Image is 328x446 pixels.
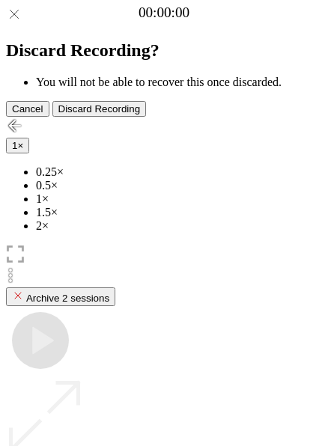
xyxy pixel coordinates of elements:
li: 0.25× [36,165,322,179]
div: Archive 2 sessions [12,290,109,304]
button: 1× [6,138,29,153]
li: 1× [36,192,322,206]
button: Discard Recording [52,101,147,117]
li: 2× [36,219,322,233]
li: You will not be able to recover this once discarded. [36,76,322,89]
button: Archive 2 sessions [6,287,115,306]
li: 0.5× [36,179,322,192]
button: Cancel [6,101,49,117]
a: 00:00:00 [139,4,189,21]
li: 1.5× [36,206,322,219]
span: 1 [12,140,17,151]
h2: Discard Recording? [6,40,322,61]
